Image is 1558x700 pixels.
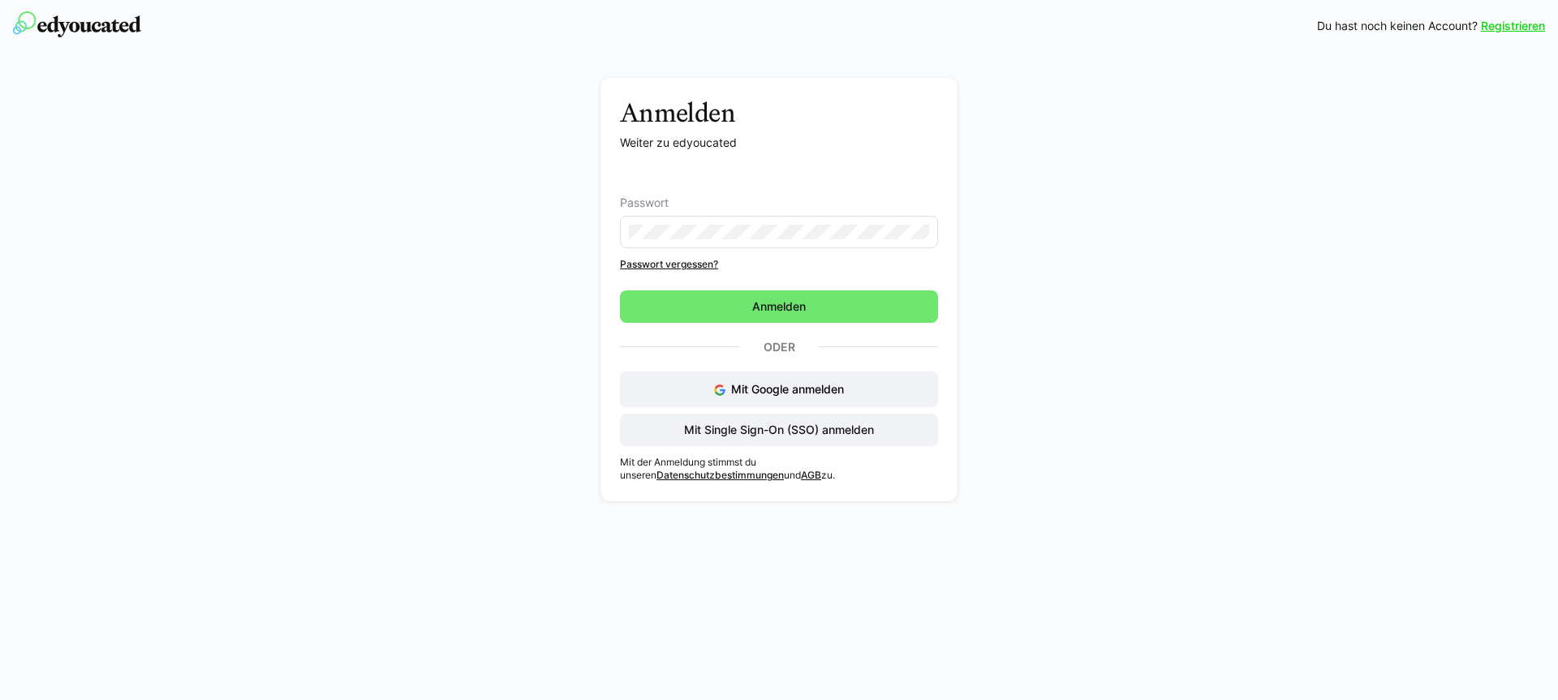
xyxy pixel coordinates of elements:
[13,11,141,37] img: edyoucated
[620,258,938,271] a: Passwort vergessen?
[682,422,876,438] span: Mit Single Sign-On (SSO) anmelden
[656,469,784,481] a: Datenschutzbestimmungen
[731,382,844,396] span: Mit Google anmelden
[620,290,938,323] button: Anmelden
[620,371,938,407] button: Mit Google anmelden
[620,196,669,209] span: Passwort
[620,97,938,128] h3: Anmelden
[1317,18,1478,34] span: Du hast noch keinen Account?
[739,336,819,359] p: Oder
[801,469,821,481] a: AGB
[620,135,938,151] p: Weiter zu edyoucated
[620,414,938,446] button: Mit Single Sign-On (SSO) anmelden
[1481,18,1545,34] a: Registrieren
[620,456,938,482] p: Mit der Anmeldung stimmst du unseren und zu.
[750,298,808,315] span: Anmelden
